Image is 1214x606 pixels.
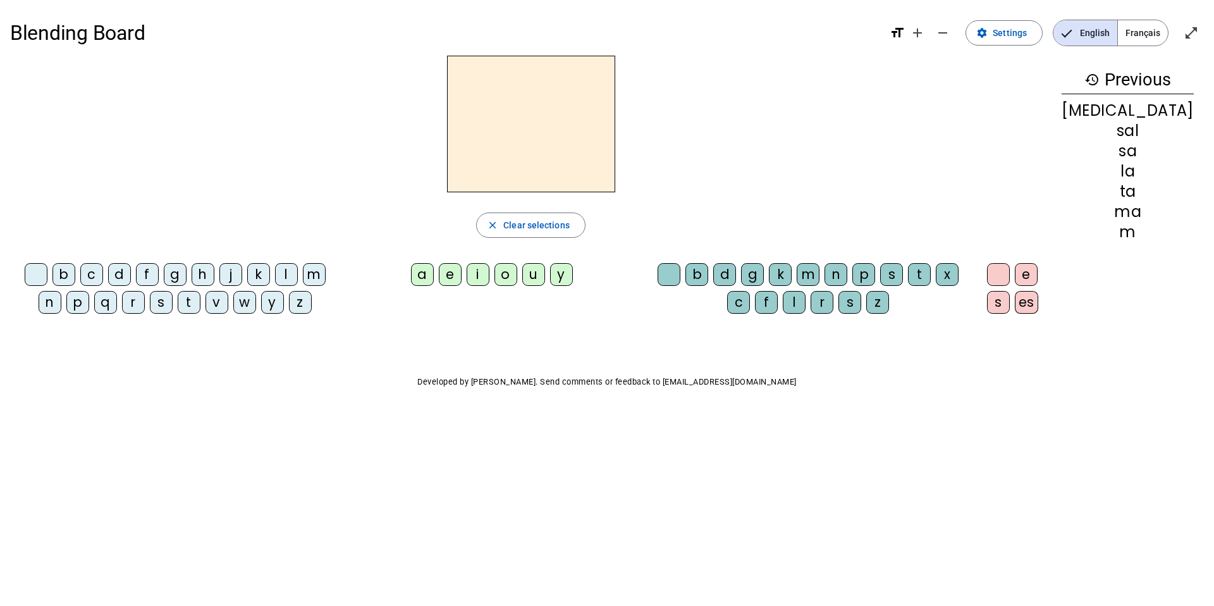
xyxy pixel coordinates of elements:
mat-button-toggle-group: Language selection [1053,20,1168,46]
div: la [1062,164,1194,179]
div: e [439,263,462,286]
div: d [713,263,736,286]
div: p [66,291,89,314]
div: l [275,263,298,286]
div: u [522,263,545,286]
div: o [494,263,517,286]
div: [MEDICAL_DATA] [1062,103,1194,118]
h3: Previous [1062,66,1194,94]
div: es [1015,291,1038,314]
div: j [219,263,242,286]
div: q [94,291,117,314]
div: b [685,263,708,286]
div: z [289,291,312,314]
mat-icon: open_in_full [1184,25,1199,40]
div: f [136,263,159,286]
mat-icon: close [487,220,498,231]
div: ma [1062,204,1194,220]
div: s [150,291,173,314]
div: e [1015,263,1038,286]
span: Français [1118,20,1168,46]
button: Settings [966,20,1043,46]
div: w [233,291,256,314]
div: k [247,263,270,286]
div: s [987,291,1010,314]
mat-icon: settings [976,27,988,39]
div: s [880,263,903,286]
div: s [838,291,861,314]
div: t [178,291,200,314]
div: y [261,291,284,314]
h1: Blending Board [10,13,880,53]
div: h [192,263,214,286]
mat-icon: remove [935,25,950,40]
mat-icon: format_size [890,25,905,40]
div: p [852,263,875,286]
span: Clear selections [503,218,570,233]
div: k [769,263,792,286]
span: English [1053,20,1117,46]
div: l [783,291,806,314]
div: g [741,263,764,286]
div: sa [1062,144,1194,159]
div: y [550,263,573,286]
div: m [797,263,819,286]
div: c [80,263,103,286]
div: d [108,263,131,286]
button: Decrease font size [930,20,955,46]
div: i [467,263,489,286]
div: m [1062,225,1194,240]
div: n [39,291,61,314]
div: m [303,263,326,286]
div: v [205,291,228,314]
div: b [52,263,75,286]
button: Enter full screen [1179,20,1204,46]
button: Clear selections [476,213,586,238]
div: z [866,291,889,314]
div: c [727,291,750,314]
div: ta [1062,184,1194,199]
p: Developed by [PERSON_NAME]. Send comments or feedback to [EMAIL_ADDRESS][DOMAIN_NAME] [10,374,1204,390]
div: x [936,263,959,286]
div: f [755,291,778,314]
div: sal [1062,123,1194,139]
div: r [122,291,145,314]
div: r [811,291,833,314]
div: g [164,263,187,286]
div: t [908,263,931,286]
mat-icon: history [1084,72,1100,87]
mat-icon: add [910,25,925,40]
div: n [825,263,847,286]
span: Settings [993,25,1027,40]
button: Increase font size [905,20,930,46]
div: a [411,263,434,286]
